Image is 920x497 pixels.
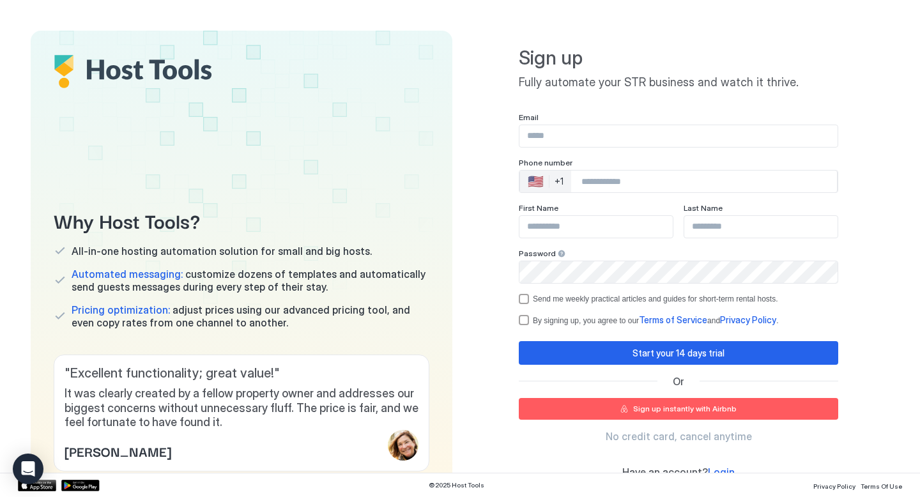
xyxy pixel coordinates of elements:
div: By signing up, you agree to our and . [533,314,778,326]
span: [PERSON_NAME] [65,441,171,461]
span: customize dozens of templates and automatically send guests messages during every step of their s... [72,268,429,293]
span: Password [519,249,556,258]
span: Email [519,112,539,122]
input: Input Field [519,125,838,147]
span: Privacy Policy [813,482,855,490]
div: optOut [519,294,838,304]
span: " Excellent functionality; great value! " [65,365,418,381]
div: Open Intercom Messenger [13,454,43,484]
a: Privacy Policy [813,478,855,492]
div: termsPrivacy [519,314,838,326]
span: Or [673,375,684,388]
span: Sign up [519,46,838,70]
div: 🇺🇸 [528,174,544,189]
span: adjust prices using our advanced pricing tool, and even copy rates from one channel to another. [72,303,429,329]
span: © 2025 Host Tools [429,481,484,489]
div: Countries button [520,171,571,192]
a: Login [708,466,735,479]
a: Privacy Policy [720,316,776,325]
span: No credit card, cancel anytime [606,430,752,443]
span: Automated messaging: [72,268,183,280]
div: profile [388,430,418,461]
a: Terms Of Use [861,478,902,492]
a: Google Play Store [61,480,100,491]
span: Terms of Service [639,314,707,325]
span: Last Name [684,203,723,213]
span: Have an account? [622,466,708,478]
span: Fully automate your STR business and watch it thrive. [519,75,838,90]
span: All-in-one hosting automation solution for small and big hosts. [72,245,372,257]
span: Privacy Policy [720,314,776,325]
button: Start your 14 days trial [519,341,838,365]
a: App Store [18,480,56,491]
div: Start your 14 days trial [632,346,724,360]
div: +1 [555,176,563,187]
div: Sign up instantly with Airbnb [633,403,737,415]
input: Input Field [519,261,838,283]
input: Input Field [684,216,838,238]
span: Pricing optimization: [72,303,170,316]
a: Terms of Service [639,316,707,325]
span: Phone number [519,158,572,167]
button: Sign up instantly with Airbnb [519,398,838,420]
span: First Name [519,203,558,213]
span: Why Host Tools? [54,206,429,234]
div: Send me weekly practical articles and guides for short-term rental hosts. [533,294,778,303]
span: It was clearly created by a fellow property owner and addresses our biggest concerns without unne... [65,386,418,430]
input: Phone Number input [571,170,837,193]
span: Terms Of Use [861,482,902,490]
input: Input Field [519,216,673,238]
